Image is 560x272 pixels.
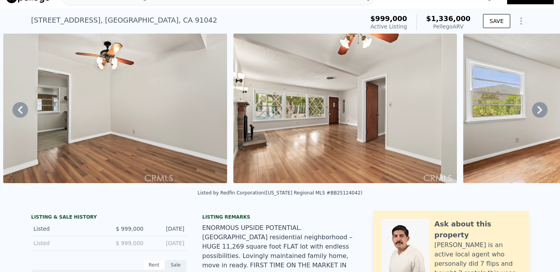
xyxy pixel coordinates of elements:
[31,15,217,26] div: [STREET_ADDRESS] , [GEOGRAPHIC_DATA] , CA 91042
[426,23,471,30] div: Pellego ARV
[143,260,165,270] div: Rent
[371,23,407,30] span: Active Listing
[150,239,184,247] div: [DATE]
[202,214,358,220] div: Listing remarks
[513,13,529,29] button: Show Options
[31,214,187,222] div: LISTING & SALE HISTORY
[370,14,407,23] span: $999,000
[33,239,103,247] div: Listed
[434,219,521,240] div: Ask about this property
[116,226,143,232] span: $ 999,000
[150,225,184,233] div: [DATE]
[426,14,471,23] span: $1,336,000
[3,34,227,183] img: Sale: 162136973 Parcel: 54095240
[165,260,187,270] div: Sale
[33,225,103,233] div: Listed
[116,240,143,246] span: $ 999,000
[198,190,362,196] div: Listed by Redfin Corporation ([US_STATE] Regional MLS #BB25124042)
[233,34,457,183] img: Sale: 162136973 Parcel: 54095240
[483,14,510,28] button: SAVE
